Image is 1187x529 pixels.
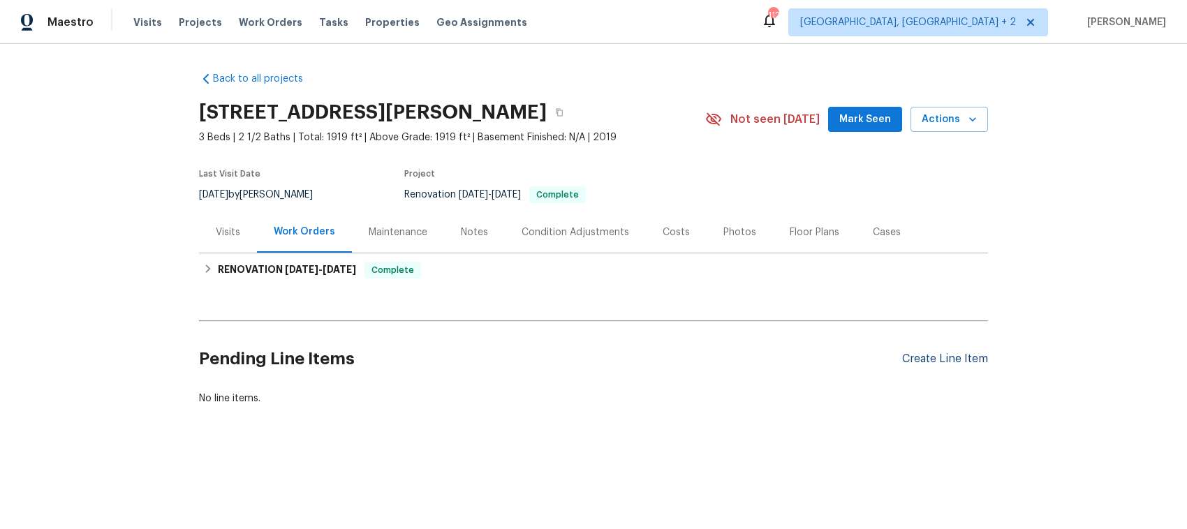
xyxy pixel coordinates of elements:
[790,225,839,239] div: Floor Plans
[459,190,488,200] span: [DATE]
[522,225,629,239] div: Condition Adjustments
[199,186,330,203] div: by [PERSON_NAME]
[902,352,988,366] div: Create Line Item
[492,190,521,200] span: [DATE]
[199,253,988,287] div: RENOVATION [DATE]-[DATE]Complete
[285,264,356,274] span: -
[239,15,302,29] span: Work Orders
[274,225,335,239] div: Work Orders
[768,8,778,22] div: 112
[133,15,162,29] span: Visits
[319,17,348,27] span: Tasks
[47,15,94,29] span: Maestro
[873,225,901,239] div: Cases
[404,170,435,178] span: Project
[365,15,420,29] span: Properties
[179,15,222,29] span: Projects
[436,15,527,29] span: Geo Assignments
[547,100,572,125] button: Copy Address
[199,105,547,119] h2: [STREET_ADDRESS][PERSON_NAME]
[199,131,705,144] span: 3 Beds | 2 1/2 Baths | Total: 1919 ft² | Above Grade: 1919 ft² | Basement Finished: N/A | 2019
[461,225,488,239] div: Notes
[730,112,820,126] span: Not seen [DATE]
[369,225,427,239] div: Maintenance
[404,190,586,200] span: Renovation
[663,225,690,239] div: Costs
[366,263,420,277] span: Complete
[323,264,356,274] span: [DATE]
[199,190,228,200] span: [DATE]
[839,111,891,128] span: Mark Seen
[723,225,756,239] div: Photos
[218,262,356,278] h6: RENOVATION
[199,72,333,86] a: Back to all projects
[199,170,260,178] span: Last Visit Date
[459,190,521,200] span: -
[199,327,902,392] h2: Pending Line Items
[199,392,988,405] div: No line items.
[1082,15,1166,29] span: [PERSON_NAME]
[216,225,240,239] div: Visits
[800,15,1016,29] span: [GEOGRAPHIC_DATA], [GEOGRAPHIC_DATA] + 2
[910,107,988,133] button: Actions
[828,107,902,133] button: Mark Seen
[922,111,977,128] span: Actions
[531,191,584,199] span: Complete
[285,264,318,274] span: [DATE]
